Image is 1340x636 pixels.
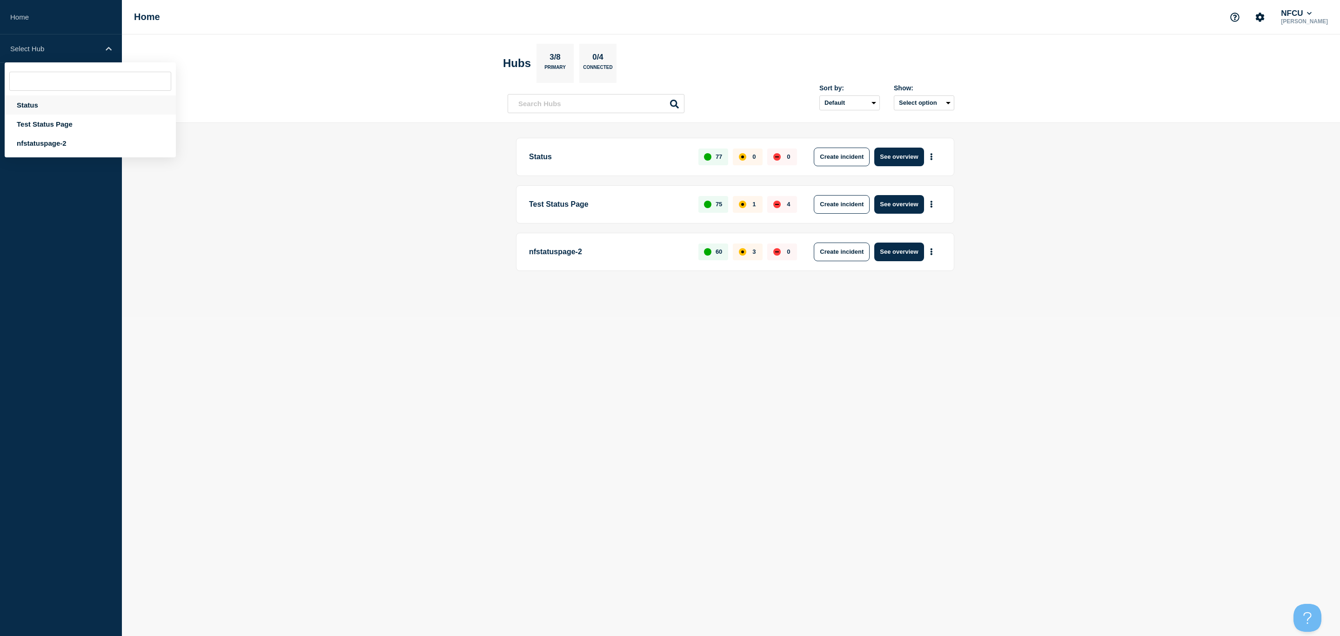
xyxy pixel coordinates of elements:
[529,195,688,214] p: Test Status Page
[925,148,938,165] button: More actions
[583,65,612,74] p: Connected
[814,195,870,214] button: Create incident
[739,153,746,161] div: affected
[894,84,954,92] div: Show:
[716,248,722,255] p: 60
[739,248,746,256] div: affected
[1279,9,1313,18] button: NFCU
[773,248,781,256] div: down
[589,53,607,65] p: 0/4
[1250,7,1270,27] button: Account settings
[716,201,722,208] p: 75
[773,153,781,161] div: down
[925,243,938,260] button: More actions
[894,95,954,110] button: Select option
[529,148,688,166] p: Status
[1293,604,1321,632] iframe: Help Scout Beacon - Open
[704,248,711,256] div: up
[787,153,790,160] p: 0
[1225,7,1245,27] button: Support
[787,248,790,255] p: 0
[773,201,781,208] div: down
[716,153,722,160] p: 77
[814,148,870,166] button: Create incident
[752,248,756,255] p: 3
[819,84,880,92] div: Sort by:
[10,45,100,53] p: Select Hub
[819,95,880,110] select: Sort by
[814,243,870,261] button: Create incident
[874,195,924,214] button: See overview
[1279,18,1330,25] p: [PERSON_NAME]
[546,53,564,65] p: 3/8
[874,243,924,261] button: See overview
[5,134,176,153] div: nfstatuspage-2
[544,65,566,74] p: Primary
[704,153,711,161] div: up
[704,201,711,208] div: up
[5,95,176,115] div: Status
[503,57,531,70] h2: Hubs
[529,243,688,261] p: nfstatuspage-2
[752,201,756,208] p: 1
[739,201,746,208] div: affected
[134,12,160,22] h1: Home
[752,153,756,160] p: 0
[787,201,790,208] p: 4
[508,94,684,113] input: Search Hubs
[5,115,176,134] div: Test Status Page
[874,148,924,166] button: See overview
[925,196,938,213] button: More actions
